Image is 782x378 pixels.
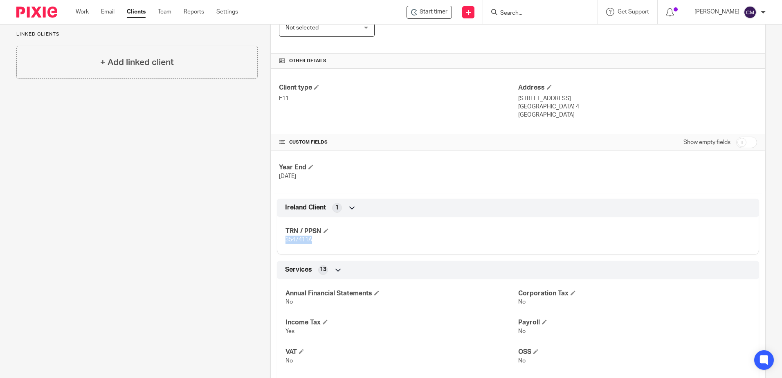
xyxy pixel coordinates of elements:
span: [DATE] [279,173,296,179]
a: Work [76,8,89,16]
a: Reports [184,8,204,16]
h4: OSS [518,348,751,356]
p: [STREET_ADDRESS] [518,94,757,103]
h4: Address [518,83,757,92]
label: Show empty fields [683,138,730,146]
h4: Year End [279,163,518,172]
span: 1 [335,204,339,212]
h4: Annual Financial Statements [285,289,518,298]
span: 13 [320,265,326,274]
h4: VAT [285,348,518,356]
span: No [518,328,526,334]
p: [GEOGRAPHIC_DATA] [518,111,757,119]
a: Settings [216,8,238,16]
img: Pixie [16,7,57,18]
span: Get Support [618,9,649,15]
img: svg%3E [744,6,757,19]
a: Team [158,8,171,16]
p: F11 [279,94,518,103]
p: [GEOGRAPHIC_DATA] 4 [518,103,757,111]
span: Services [285,265,312,274]
div: Paula Farrell [407,6,452,19]
span: Ireland Client [285,203,326,212]
a: Email [101,8,115,16]
a: Clients [127,8,146,16]
span: 3547411A [285,237,312,243]
h4: TRN / PPSN [285,227,518,236]
span: Other details [289,58,326,64]
h4: Income Tax [285,318,518,327]
h4: CUSTOM FIELDS [279,139,518,146]
h4: + Add linked client [100,56,174,69]
h4: Client type [279,83,518,92]
span: No [285,299,293,305]
span: No [285,358,293,364]
span: No [518,358,526,364]
h4: Corporation Tax [518,289,751,298]
p: [PERSON_NAME] [694,8,739,16]
h4: Payroll [518,318,751,327]
span: No [518,299,526,305]
span: Not selected [285,25,319,31]
span: Start timer [420,8,447,16]
input: Search [499,10,573,17]
span: Yes [285,328,294,334]
p: Linked clients [16,31,258,38]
